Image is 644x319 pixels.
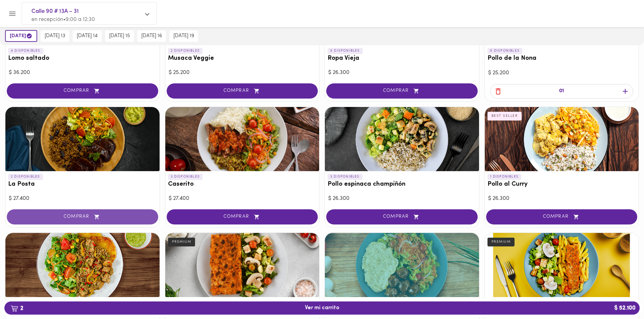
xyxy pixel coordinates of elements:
span: [DATE] 15 [109,33,130,39]
p: 4 DISPONIBLES [8,48,43,54]
p: 2 DISPONIBLES [168,48,203,54]
h3: Caserito [168,181,317,188]
div: $ 25.200 [488,69,636,77]
span: COMPRAR [495,214,629,220]
span: COMPRAR [15,88,150,94]
h3: La Posta [8,181,157,188]
h3: Lomo saltado [8,55,157,62]
div: $ 27.400 [9,195,156,203]
div: PREMIUM [168,238,195,246]
h3: Pollo de la Nona [487,55,636,62]
span: COMPRAR [15,214,150,220]
p: 3 DISPONIBLES [328,174,362,180]
button: [DATE] 15 [105,30,134,42]
div: $ 26.300 [488,195,636,203]
span: Ver mi carrito [305,305,339,311]
iframe: Messagebird Livechat Widget [605,280,637,312]
div: $ 26.300 [328,195,476,203]
span: COMPRAR [175,88,310,94]
button: [DATE] 19 [169,30,198,42]
span: [DATE] 14 [77,33,98,39]
div: $ 27.400 [169,195,316,203]
img: cart.png [10,305,18,312]
button: 2Ver mi carrito$ 52.100 [4,301,640,315]
button: COMPRAR [326,83,478,99]
div: BEST SELLER [487,112,522,121]
p: 2 DISPONIBLES [8,174,43,180]
div: PREMIUM [487,238,515,246]
div: $ 25.200 [169,69,316,77]
button: [DATE] 13 [41,30,69,42]
p: 01 [559,87,564,95]
p: 6 DISPONIBLES [487,48,523,54]
span: COMPRAR [335,88,469,94]
span: Calle 90 # 13A – 31 [31,7,140,16]
b: 2 [6,304,27,313]
p: 3 DISPONIBLES [168,174,203,180]
button: COMPRAR [167,209,318,224]
button: Menu [4,5,21,22]
div: Caserito [165,107,319,171]
div: Lasagna Mixta [165,233,319,297]
p: 1 DISPONIBLES [487,174,522,180]
button: [DATE] 16 [137,30,166,42]
span: [DATE] 19 [173,33,194,39]
h3: Pollo espinaca champiñón [328,181,476,188]
span: COMPRAR [175,214,310,220]
button: COMPRAR [7,83,158,99]
button: COMPRAR [167,83,318,99]
div: Albóndigas BBQ [325,233,479,297]
button: [DATE] 14 [73,30,102,42]
button: [DATE] [5,30,37,42]
div: Arroz chaufa [5,233,160,297]
span: [DATE] [10,33,32,39]
div: La Posta [5,107,160,171]
span: [DATE] 16 [141,33,162,39]
span: [DATE] 13 [45,33,65,39]
h3: Pollo al Curry [487,181,636,188]
button: COMPRAR [7,209,158,224]
button: COMPRAR [326,209,478,224]
p: 8 DISPONIBLES [328,48,363,54]
h3: Ropa Vieja [328,55,476,62]
div: $ 36.200 [9,69,156,77]
button: COMPRAR [486,209,638,224]
div: Pollo al Curry [485,107,639,171]
h3: Musaca Veggie [168,55,317,62]
div: Pollo espinaca champiñón [325,107,479,171]
div: $ 26.300 [328,69,476,77]
span: en recepción • 9:00 a 12:30 [31,17,95,22]
span: COMPRAR [335,214,469,220]
div: Salmón toscana [485,233,639,297]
